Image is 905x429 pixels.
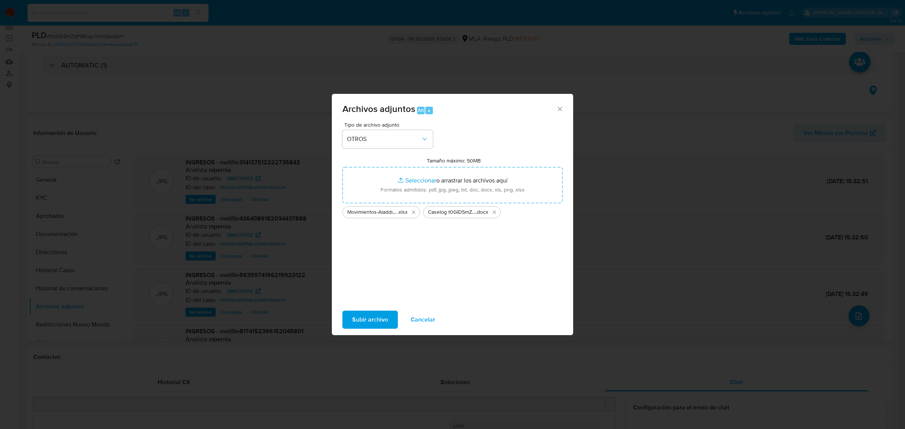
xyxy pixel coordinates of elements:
[342,130,433,148] button: OTROS
[411,311,435,328] span: Cancelar
[428,208,476,216] span: Caselog t0GIDSmZdP58cqLNWmSsdGrH_2025_08_19_18_34_43
[428,107,430,114] span: a
[476,208,488,216] span: .docx
[342,203,563,218] ul: Archivos seleccionados
[347,135,421,143] span: OTROS
[490,208,499,217] button: Eliminar Caselog t0GIDSmZdP58cqLNWmSsdGrH_2025_08_19_18_34_43.docx
[418,107,424,114] span: Alt
[401,311,445,329] button: Cancelar
[427,157,481,164] label: Tamaño máximo: 50MB
[342,311,398,329] button: Subir archivo
[347,208,397,216] span: Movimientos-Aladdin-686373912
[342,102,415,115] span: Archivos adjuntos
[556,105,563,112] button: Cerrar
[344,122,435,127] span: Tipo de archivo adjunto
[352,311,388,328] span: Subir archivo
[397,208,408,216] span: .xlsx
[409,208,418,217] button: Eliminar Movimientos-Aladdin-686373912.xlsx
